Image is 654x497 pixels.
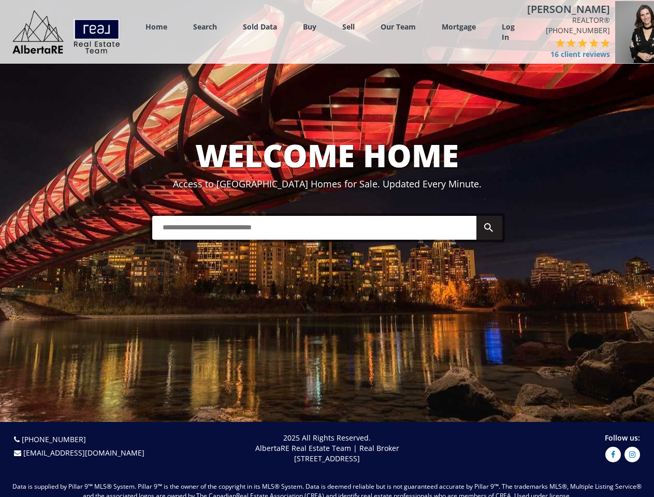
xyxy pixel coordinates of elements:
[566,38,576,48] img: 2 of 5 stars
[527,4,610,15] h4: [PERSON_NAME]
[601,38,610,48] img: 5 of 5 stars
[605,433,640,443] span: Follow us:
[146,22,167,32] a: Home
[578,38,587,48] img: 3 of 5 stars
[556,38,565,48] img: 1 of 5 stars
[589,38,599,48] img: 4 of 5 stars
[546,25,610,35] a: [PHONE_NUMBER]
[294,454,360,463] span: [STREET_ADDRESS]
[442,22,476,32] a: Mortgage
[23,448,144,458] a: [EMAIL_ADDRESS][DOMAIN_NAME]
[550,49,610,60] span: 16 client reviews
[502,22,515,42] a: Log In
[381,22,416,32] a: Our Team
[527,15,610,25] span: REALTOR®
[7,7,125,56] img: Logo
[193,22,217,32] a: Search
[172,433,482,464] p: 2025 All Rights Reserved. AlbertaRE Real Estate Team | Real Broker
[22,434,86,444] a: [PHONE_NUMBER]
[243,22,277,32] a: Sold Data
[342,22,355,32] a: Sell
[3,138,651,172] h1: WELCOME HOME
[303,22,316,32] a: Buy
[173,178,482,190] span: Access to [GEOGRAPHIC_DATA] Homes for Sale. Updated Every Minute.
